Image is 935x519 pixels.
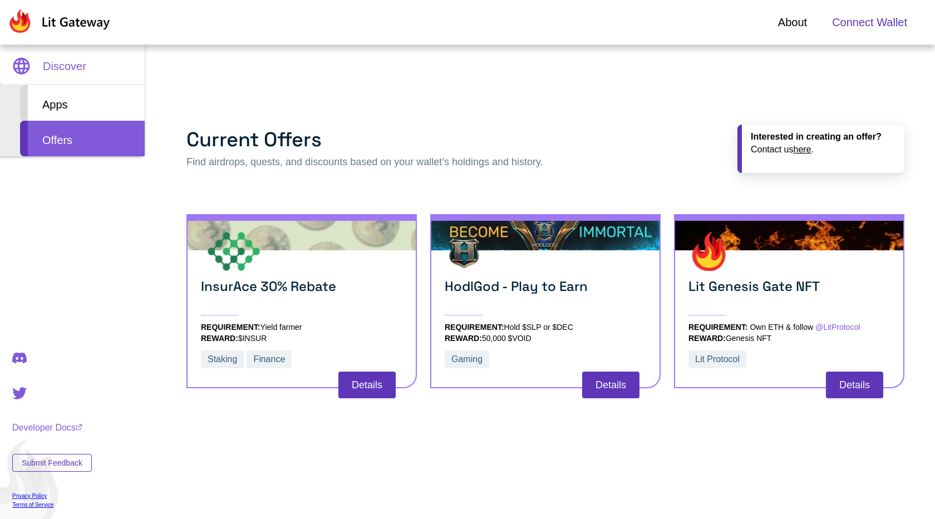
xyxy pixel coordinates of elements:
span: $INSUR [238,334,267,343]
span: Yield farmer [260,323,302,332]
li: REQUIREMENT: [688,323,890,332]
span: Hold $SLP or $DEC [504,323,573,332]
button: Details [826,372,883,398]
a: @LitProtocol [815,323,860,332]
button: Details [582,372,639,398]
button: Finance [247,350,292,368]
a: here [793,145,811,154]
img: Lit Gateway Logo [7,9,110,33]
span: Genesis NFT [726,334,771,343]
a: Terms of Service [12,502,92,508]
li: REWARD: [445,334,646,343]
button: Staking [201,350,244,368]
li: REWARD: [688,334,890,343]
li: REQUIREMENT: [201,323,402,332]
h5: Find airdrops, quests, and discounts based on your wallet’s holdings and history. [186,155,543,170]
span: Discover [43,58,86,75]
span: Own ETH & follow [750,323,860,332]
button: Submit Feedback [12,454,92,472]
li: REQUIREMENT: [445,323,646,332]
a: About [778,14,807,31]
button: Gaming [445,350,489,368]
h2: Current Offers [186,125,543,155]
a: Developer Docs [12,423,92,433]
div: Offers [20,121,145,156]
span: Connect Wallet [832,14,907,31]
li: REWARD: [201,334,402,343]
div: Contact us . [751,144,895,155]
h3: HodlGod - Play to Earn [445,278,646,315]
h3: Lit Genesis Gate NFT [688,278,890,315]
a: Privacy Policy [12,493,92,499]
span: 50,000 $VOID [482,334,532,343]
div: Apps [20,85,145,121]
h3: InsurAce 30% Rebate [201,278,402,315]
div: Interested in creating an offer? [751,131,895,142]
button: Details [338,372,396,398]
button: Lit Protocol [688,350,746,368]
